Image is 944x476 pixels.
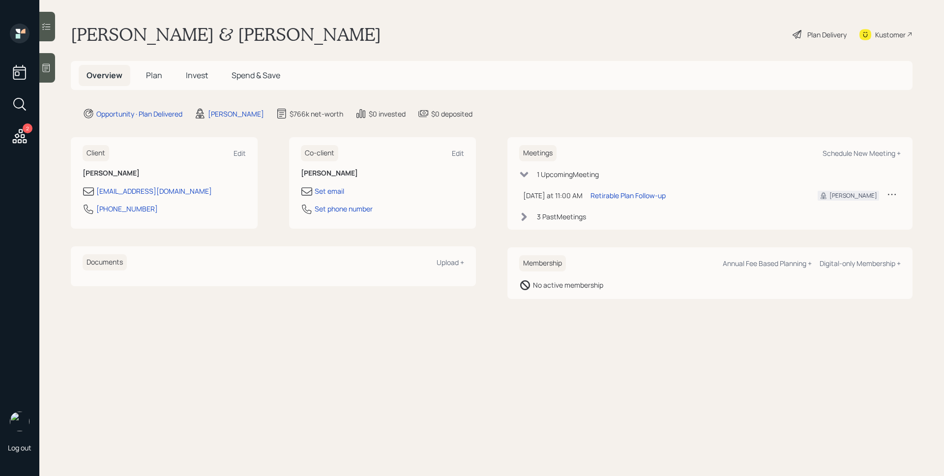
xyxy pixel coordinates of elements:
[537,211,586,222] div: 3 Past Meeting s
[83,169,246,178] h6: [PERSON_NAME]
[431,109,472,119] div: $0 deposited
[369,109,406,119] div: $0 invested
[533,280,603,290] div: No active membership
[829,191,877,200] div: [PERSON_NAME]
[186,70,208,81] span: Invest
[146,70,162,81] span: Plan
[232,70,280,81] span: Spend & Save
[875,30,906,40] div: Kustomer
[71,24,381,45] h1: [PERSON_NAME] & [PERSON_NAME]
[290,109,343,119] div: $766k net-worth
[234,149,246,158] div: Edit
[523,190,583,201] div: [DATE] at 11:00 AM
[315,186,344,196] div: Set email
[10,412,29,431] img: james-distasi-headshot.png
[537,169,599,179] div: 1 Upcoming Meeting
[96,204,158,214] div: [PHONE_NUMBER]
[23,123,32,133] div: 2
[807,30,847,40] div: Plan Delivery
[96,186,212,196] div: [EMAIL_ADDRESS][DOMAIN_NAME]
[96,109,182,119] div: Opportunity · Plan Delivered
[452,149,464,158] div: Edit
[437,258,464,267] div: Upload +
[519,145,557,161] h6: Meetings
[519,255,566,271] h6: Membership
[301,145,338,161] h6: Co-client
[301,169,464,178] h6: [PERSON_NAME]
[590,190,666,201] div: Retirable Plan Follow-up
[823,149,901,158] div: Schedule New Meeting +
[315,204,373,214] div: Set phone number
[83,145,109,161] h6: Client
[723,259,812,268] div: Annual Fee Based Planning +
[8,443,31,452] div: Log out
[208,109,264,119] div: [PERSON_NAME]
[820,259,901,268] div: Digital-only Membership +
[87,70,122,81] span: Overview
[83,254,127,270] h6: Documents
